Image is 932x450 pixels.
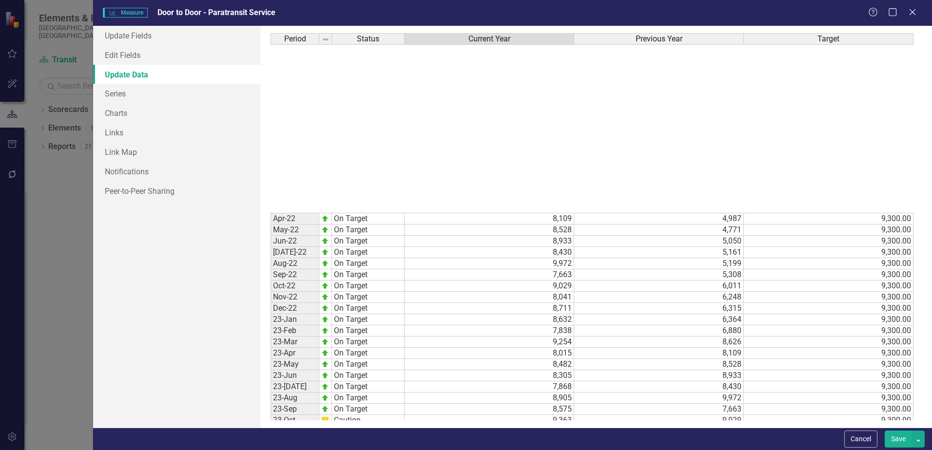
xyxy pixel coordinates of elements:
td: 9,254 [405,337,574,348]
td: 5,199 [574,258,744,269]
td: 9,300.00 [744,236,913,247]
td: 8,430 [405,247,574,258]
td: 7,838 [405,325,574,337]
td: On Target [332,213,405,225]
td: 9,300.00 [744,303,913,314]
td: 9,300.00 [744,258,913,269]
td: 9,300.00 [744,393,913,404]
td: On Target [332,269,405,281]
td: 7,663 [574,404,744,415]
img: zOikAAAAAElFTkSuQmCC [321,215,329,223]
td: 7,868 [405,381,574,393]
img: zOikAAAAAElFTkSuQmCC [321,394,329,402]
td: 6,364 [574,314,744,325]
td: 9,300.00 [744,281,913,292]
td: 9,300.00 [744,415,913,426]
td: 6,248 [574,292,744,303]
img: zOikAAAAAElFTkSuQmCC [321,327,329,335]
td: 9,300.00 [744,381,913,393]
td: 9,300.00 [744,213,913,225]
td: On Target [332,236,405,247]
td: 23-May [271,359,319,370]
td: May-22 [271,225,319,236]
td: 9,972 [405,258,574,269]
img: zOikAAAAAElFTkSuQmCC [321,260,329,267]
td: 8,575 [405,404,574,415]
td: On Target [332,292,405,303]
img: zOikAAAAAElFTkSuQmCC [321,282,329,290]
td: 23-Aug [271,393,319,404]
td: Aug-22 [271,258,319,269]
td: 8,109 [574,348,744,359]
td: 9,300.00 [744,370,913,381]
img: zOikAAAAAElFTkSuQmCC [321,316,329,323]
td: 23-Sep [271,404,319,415]
td: 8,632 [405,314,574,325]
img: zOikAAAAAElFTkSuQmCC [321,372,329,379]
a: Link Map [93,142,261,162]
img: zOikAAAAAElFTkSuQmCC [321,304,329,312]
td: 5,050 [574,236,744,247]
td: Nov-22 [271,292,319,303]
td: On Target [332,325,405,337]
a: Update Data [93,65,261,84]
span: Period [284,35,306,43]
a: Links [93,123,261,142]
td: 4,987 [574,213,744,225]
img: zOikAAAAAElFTkSuQmCC [321,271,329,279]
img: zOikAAAAAElFTkSuQmCC [321,237,329,245]
img: zOikAAAAAElFTkSuQmCC [321,360,329,368]
td: On Target [332,359,405,370]
img: zOikAAAAAElFTkSuQmCC [321,405,329,413]
img: zOikAAAAAElFTkSuQmCC [321,338,329,346]
td: 9,972 [574,393,744,404]
td: 9,363 [405,415,574,426]
td: 9,300.00 [744,337,913,348]
td: 7,663 [405,269,574,281]
td: 9,300.00 [744,325,913,337]
td: 23-Mar [271,337,319,348]
td: On Target [332,258,405,269]
td: 9,300.00 [744,292,913,303]
td: 8,482 [405,359,574,370]
td: 9,300.00 [744,225,913,236]
td: On Target [332,370,405,381]
td: 4,771 [574,225,744,236]
td: On Target [332,381,405,393]
img: zOikAAAAAElFTkSuQmCC [321,383,329,391]
td: Jun-22 [271,236,319,247]
td: 23-Jan [271,314,319,325]
img: cBAA0RP0Y6D5n+AAAAAElFTkSuQmCC [321,416,329,424]
img: zOikAAAAAElFTkSuQmCC [321,293,329,301]
a: Series [93,84,261,103]
span: Measure [103,8,147,18]
a: Charts [93,103,261,123]
td: On Target [332,225,405,236]
td: 23-Apr [271,348,319,359]
td: 8,528 [574,359,744,370]
td: Caution [332,415,405,426]
td: 9,300.00 [744,247,913,258]
td: 8,109 [405,213,574,225]
span: Status [357,35,379,43]
span: Door to Door - Paratransit Service [157,8,275,17]
td: 8,528 [405,225,574,236]
span: Previous Year [636,35,682,43]
button: Save [885,431,912,448]
td: 9,300.00 [744,359,913,370]
span: Current Year [468,35,510,43]
a: Edit Fields [93,45,261,65]
a: Update Fields [93,26,261,45]
td: 8,933 [574,370,744,381]
td: 23-Oct [271,415,319,426]
img: zOikAAAAAElFTkSuQmCC [321,248,329,256]
td: 9,029 [405,281,574,292]
td: 8,430 [574,381,744,393]
td: [DATE]-22 [271,247,319,258]
td: On Target [332,281,405,292]
span: Target [817,35,839,43]
td: Dec-22 [271,303,319,314]
td: 9,300.00 [744,348,913,359]
td: Oct-22 [271,281,319,292]
td: 9,300.00 [744,314,913,325]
